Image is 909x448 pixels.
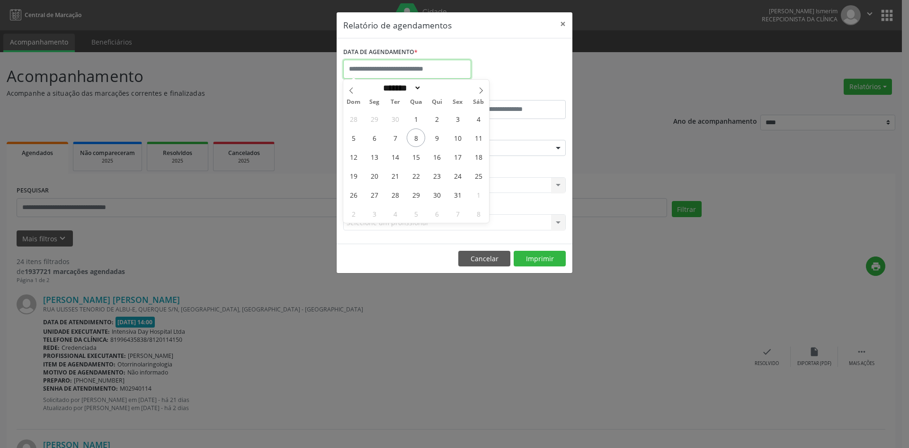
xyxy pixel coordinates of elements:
h5: Relatório de agendamentos [343,19,452,31]
span: Outubro 27, 2025 [365,185,383,204]
span: Outubro 5, 2025 [344,128,363,147]
button: Close [553,12,572,36]
span: Ter [385,99,406,105]
span: Setembro 29, 2025 [365,110,383,128]
span: Outubro 24, 2025 [448,166,467,185]
span: Outubro 7, 2025 [386,128,404,147]
span: Qui [427,99,447,105]
span: Outubro 26, 2025 [344,185,363,204]
button: Imprimir [514,251,566,267]
span: Novembro 6, 2025 [428,204,446,223]
span: Outubro 14, 2025 [386,147,404,166]
label: ATÉ [457,85,566,100]
span: Sex [447,99,468,105]
span: Seg [364,99,385,105]
span: Outubro 12, 2025 [344,147,363,166]
span: Outubro 30, 2025 [428,185,446,204]
span: Outubro 29, 2025 [407,185,425,204]
span: Novembro 4, 2025 [386,204,404,223]
span: Outubro 17, 2025 [448,147,467,166]
span: Qua [406,99,427,105]
span: Outubro 9, 2025 [428,128,446,147]
select: Month [380,83,421,93]
label: DATA DE AGENDAMENTO [343,45,418,60]
span: Outubro 3, 2025 [448,110,467,128]
input: Year [421,83,453,93]
span: Novembro 7, 2025 [448,204,467,223]
span: Outubro 10, 2025 [448,128,467,147]
span: Outubro 4, 2025 [469,110,488,128]
span: Outubro 18, 2025 [469,147,488,166]
span: Outubro 16, 2025 [428,147,446,166]
span: Outubro 23, 2025 [428,166,446,185]
span: Setembro 28, 2025 [344,110,363,128]
span: Outubro 21, 2025 [386,166,404,185]
span: Novembro 1, 2025 [469,185,488,204]
span: Dom [343,99,364,105]
span: Novembro 3, 2025 [365,204,383,223]
span: Novembro 5, 2025 [407,204,425,223]
span: Sáb [468,99,489,105]
span: Outubro 2, 2025 [428,110,446,128]
span: Outubro 15, 2025 [407,147,425,166]
span: Outubro 8, 2025 [407,128,425,147]
span: Outubro 13, 2025 [365,147,383,166]
span: Outubro 6, 2025 [365,128,383,147]
span: Outubro 22, 2025 [407,166,425,185]
span: Novembro 2, 2025 [344,204,363,223]
span: Outubro 11, 2025 [469,128,488,147]
span: Outubro 19, 2025 [344,166,363,185]
span: Outubro 1, 2025 [407,110,425,128]
span: Outubro 28, 2025 [386,185,404,204]
span: Outubro 31, 2025 [448,185,467,204]
span: Novembro 8, 2025 [469,204,488,223]
button: Cancelar [458,251,510,267]
span: Setembro 30, 2025 [386,110,404,128]
span: Outubro 25, 2025 [469,166,488,185]
span: Outubro 20, 2025 [365,166,383,185]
